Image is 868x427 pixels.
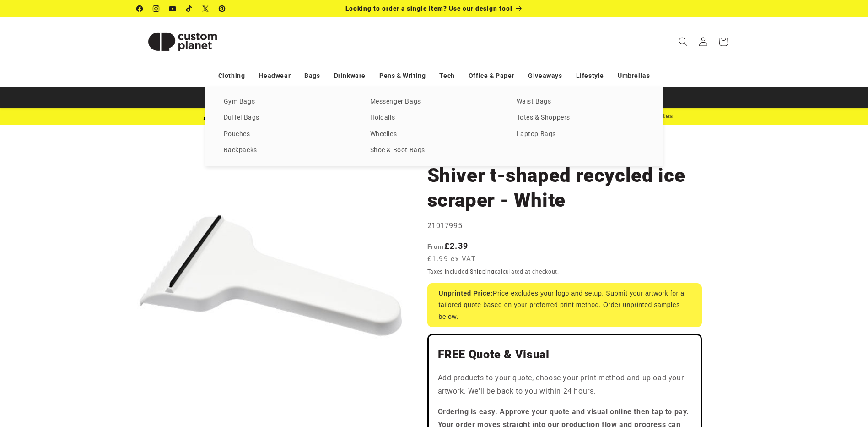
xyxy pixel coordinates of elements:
[370,128,498,141] a: Wheelies
[224,144,352,157] a: Backpacks
[528,68,562,84] a: Giveaways
[334,68,366,84] a: Drinkware
[470,268,495,275] a: Shipping
[370,96,498,108] a: Messenger Bags
[427,254,476,264] span: £1.99 ex VAT
[427,283,702,327] div: Price excludes your logo and setup. Submit your artwork for a tailored quote based on your prefer...
[427,243,444,250] span: From
[133,17,232,66] a: Custom Planet
[370,112,498,124] a: Holdalls
[438,372,691,398] p: Add products to your quote, choose your print method and upload your artwork. We'll be back to yo...
[439,68,454,84] a: Tech
[304,68,320,84] a: Bags
[345,5,512,12] span: Looking to order a single item? Use our design tool
[137,142,404,410] media-gallery: Gallery Viewer
[224,112,352,124] a: Duffel Bags
[370,144,498,157] a: Shoe & Boot Bags
[517,96,645,108] a: Waist Bags
[427,221,463,230] span: 21017995
[576,68,604,84] a: Lifestyle
[427,267,702,276] div: Taxes included. calculated at checkout.
[427,241,469,251] strong: £2.39
[137,21,228,62] img: Custom Planet
[618,68,650,84] a: Umbrellas
[427,163,702,213] h1: Shiver t-shaped recycled ice scraper - White
[224,128,352,141] a: Pouches
[438,347,691,362] h2: FREE Quote & Visual
[517,128,645,141] a: Laptop Bags
[224,96,352,108] a: Gym Bags
[218,68,245,84] a: Clothing
[469,68,514,84] a: Office & Paper
[259,68,291,84] a: Headwear
[379,68,426,84] a: Pens & Writing
[517,112,645,124] a: Totes & Shoppers
[673,32,693,52] summary: Search
[439,290,493,297] strong: Unprinted Price:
